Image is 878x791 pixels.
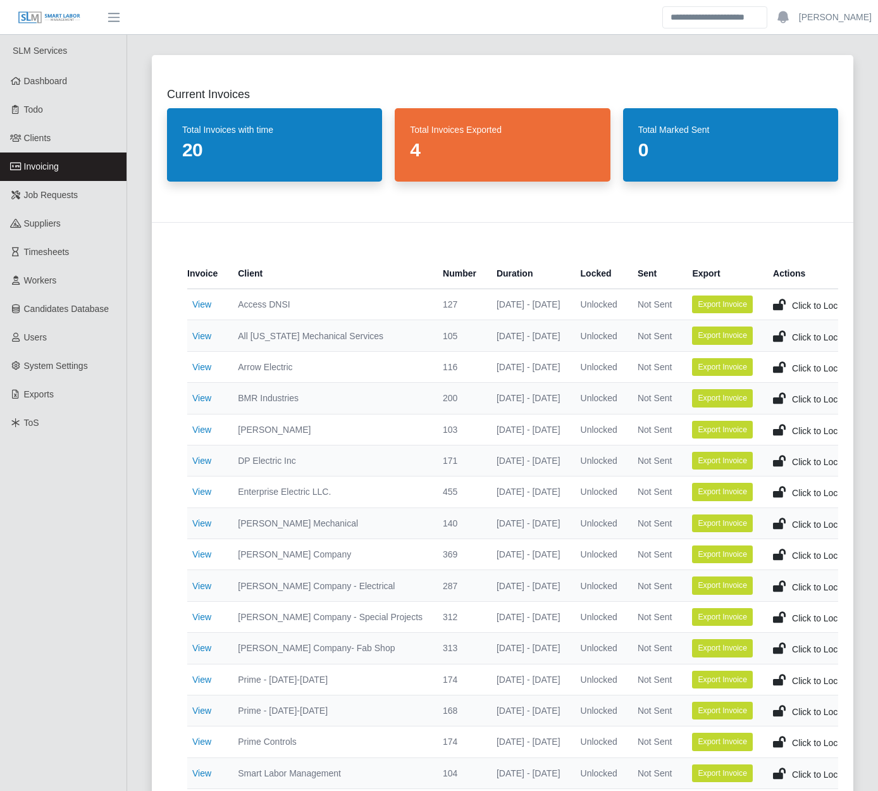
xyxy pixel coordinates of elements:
span: Click to Lock [792,613,842,623]
td: Unlocked [571,351,628,382]
span: Click to Lock [792,551,842,561]
span: Timesheets [24,247,70,257]
td: Not Sent [628,695,682,726]
td: 104 [433,757,486,788]
span: Click to Lock [792,644,842,654]
td: Prime Controls [228,726,433,757]
button: Export Invoice [692,576,753,594]
td: Not Sent [628,383,682,414]
button: Export Invoice [692,421,753,439]
td: Unlocked [571,570,628,601]
td: Not Sent [628,601,682,632]
th: Sent [628,258,682,289]
span: Click to Lock [792,676,842,686]
td: 313 [433,633,486,664]
td: 171 [433,445,486,476]
td: Not Sent [628,414,682,445]
button: Export Invoice [692,608,753,626]
td: 455 [433,476,486,508]
td: [DATE] - [DATE] [486,633,571,664]
span: Exports [24,389,54,399]
th: Locked [571,258,628,289]
button: Export Invoice [692,639,753,657]
td: Unlocked [571,383,628,414]
td: [PERSON_NAME] Mechanical [228,508,433,539]
span: Click to Lock [792,332,842,342]
td: 174 [433,664,486,695]
span: Click to Lock [792,707,842,717]
td: [DATE] - [DATE] [486,601,571,632]
td: 105 [433,320,486,351]
span: Click to Lock [792,426,842,436]
button: Export Invoice [692,327,753,344]
span: Click to Lock [792,457,842,467]
td: BMR Industries [228,383,433,414]
span: Click to Lock [792,394,842,404]
td: [PERSON_NAME] Company [228,539,433,570]
a: View [192,581,211,591]
td: 174 [433,726,486,757]
td: Not Sent [628,320,682,351]
a: View [192,456,211,466]
td: [DATE] - [DATE] [486,351,571,382]
th: Client [228,258,433,289]
th: Export [682,258,763,289]
span: Click to Lock [792,520,842,530]
span: Click to Lock [792,582,842,592]
a: View [192,393,211,403]
dd: 4 [410,139,595,161]
button: Export Invoice [692,483,753,501]
span: Invoicing [24,161,59,171]
td: Not Sent [628,351,682,382]
td: Unlocked [571,445,628,476]
td: [DATE] - [DATE] [486,757,571,788]
td: Prime - [DATE]-[DATE] [228,695,433,726]
a: View [192,549,211,559]
span: Workers [24,275,57,285]
td: [PERSON_NAME] Company - Special Projects [228,601,433,632]
td: Not Sent [628,539,682,570]
span: Click to Lock [792,301,842,311]
td: [PERSON_NAME] Company- Fab Shop [228,633,433,664]
span: Suppliers [24,218,61,228]
td: Unlocked [571,757,628,788]
button: Export Invoice [692,389,753,407]
td: [DATE] - [DATE] [486,414,571,445]
td: 140 [433,508,486,539]
input: Search [662,6,767,28]
a: View [192,643,211,653]
a: View [192,518,211,528]
td: Prime - [DATE]-[DATE] [228,664,433,695]
button: Export Invoice [692,764,753,782]
a: View [192,487,211,497]
span: Click to Lock [792,769,842,780]
a: [PERSON_NAME] [799,11,872,24]
td: 127 [433,289,486,320]
img: SLM Logo [18,11,81,25]
button: Export Invoice [692,733,753,751]
button: Export Invoice [692,545,753,563]
button: Export Invoice [692,671,753,688]
span: Todo [24,104,43,115]
dd: 20 [182,139,367,161]
td: Not Sent [628,757,682,788]
td: All [US_STATE] Mechanical Services [228,320,433,351]
span: Users [24,332,47,342]
td: [PERSON_NAME] [228,414,433,445]
td: Access DNSI [228,289,433,320]
a: View [192,362,211,372]
span: Job Requests [24,190,78,200]
td: Unlocked [571,539,628,570]
td: [PERSON_NAME] Company - Electrical [228,570,433,601]
td: Unlocked [571,633,628,664]
td: [DATE] - [DATE] [486,664,571,695]
td: Arrow Electric [228,351,433,382]
td: [DATE] - [DATE] [486,570,571,601]
td: [DATE] - [DATE] [486,508,571,539]
span: System Settings [24,361,88,371]
td: Unlocked [571,476,628,508]
a: View [192,768,211,778]
td: Not Sent [628,476,682,508]
a: View [192,299,211,309]
td: Unlocked [571,508,628,539]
